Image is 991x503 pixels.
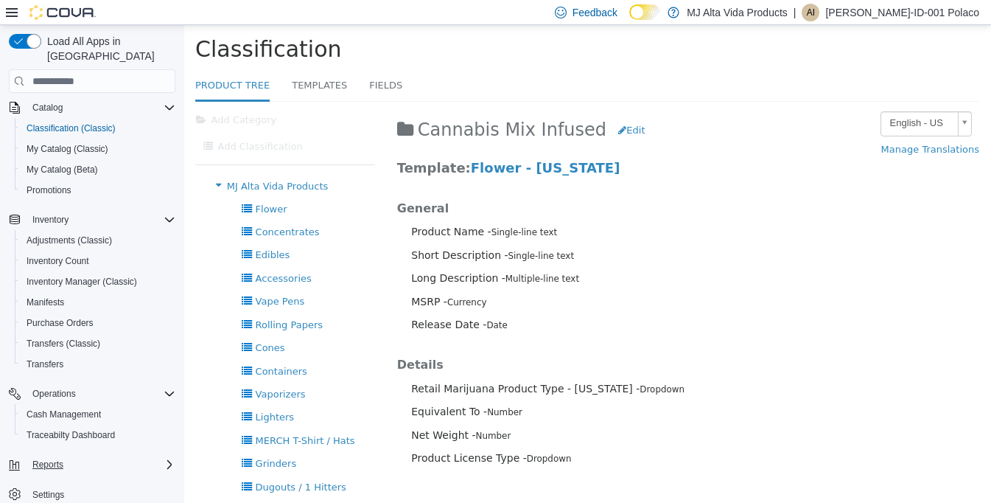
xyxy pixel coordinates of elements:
span: My Catalog (Beta) [21,161,175,178]
button: Inventory [27,211,74,229]
button: Add Category [11,82,100,108]
span: Transfers (Classic) [27,338,100,350]
button: Reports [3,454,181,475]
a: Promotions [21,181,77,199]
span: Promotions [27,184,71,196]
button: Edit [433,92,469,119]
span: Purchase Orders [21,314,175,332]
button: Catalog [27,99,69,117]
p: | [794,4,796,21]
button: Cash Management [15,404,181,425]
a: My Catalog (Beta) [21,161,104,178]
span: Grinders [71,433,113,444]
h4: Details [213,333,695,348]
span: Cash Management [21,406,175,423]
span: Adjustments (Classic) [21,232,175,249]
span: Concentrates [71,201,136,212]
span: Cannabis Mix Infused [234,94,422,115]
span: Reports [32,459,63,471]
span: Cones [71,317,101,328]
span: Short Description - [227,224,323,236]
span: Reports [27,456,175,473]
button: Promotions [15,180,181,201]
a: Traceabilty Dashboard [21,426,121,444]
span: My Catalog (Classic) [27,143,108,155]
span: MJ Alta Vida Products [43,156,144,167]
span: Cash Management [27,409,101,420]
span: Classification (Classic) [27,122,116,134]
span: Product License Type - [227,427,343,439]
small: Currency [263,272,303,282]
span: Net Weight - [227,404,291,416]
a: Flower - [US_STATE] [287,135,436,150]
button: Transfers (Classic) [15,333,181,354]
small: Number [303,382,338,392]
span: Release Date - [227,294,302,305]
span: Traceabilty Dashboard [27,429,115,441]
span: Feedback [572,5,617,20]
span: My Catalog (Classic) [21,140,175,158]
small: Single-line text [307,202,374,212]
a: Product Tree [11,46,85,77]
button: Inventory [3,209,181,230]
div: Angelo-ID-001 Polaco [802,4,819,21]
span: Transfers (Classic) [21,335,175,353]
span: Catalog [27,99,175,117]
span: Inventory Manager (Classic) [21,273,175,291]
a: Templates [108,46,163,77]
a: Fields [185,46,218,77]
span: Operations [32,388,76,400]
a: Cash Management [21,406,107,423]
p: MJ Alta Vida Products [687,4,788,21]
button: My Catalog (Classic) [15,139,181,159]
small: Dropdown [343,429,388,439]
span: Flower [71,178,103,190]
span: Edibles [71,224,106,235]
small: Number [292,406,327,416]
button: Purchase Orders [15,313,181,333]
span: Catalog [32,102,63,114]
span: Inventory Count [21,252,175,270]
small: Single-line text [324,226,391,236]
span: MSRP - [227,271,263,282]
span: Classification (Classic) [21,119,175,137]
span: Inventory [32,214,69,226]
span: Lighters [71,386,111,398]
span: English - US [697,87,768,110]
button: Operations [3,384,181,404]
small: Multiple-line text [321,249,395,259]
span: Inventory Manager (Classic) [27,276,137,288]
button: Add Classification [11,108,127,135]
span: Load All Apps in [GEOGRAPHIC_DATA] [41,34,175,63]
span: My Catalog (Beta) [27,164,98,176]
a: Inventory Manager (Classic) [21,273,143,291]
span: MERCH T-Shirt / Hats [71,410,171,421]
h3: Template: [213,134,695,151]
span: AI [807,4,815,21]
span: Promotions [21,181,175,199]
span: Manifests [21,294,175,311]
span: Vape Pens [71,271,121,282]
span: Inventory [27,211,175,229]
button: Operations [27,385,82,403]
span: Product Name - [227,201,307,212]
a: Transfers [21,355,69,373]
a: Inventory Count [21,252,95,270]
span: Operations [27,385,175,403]
a: My Catalog (Classic) [21,140,114,158]
span: Vaporizers [71,364,122,375]
span: Dark Mode [629,20,630,21]
a: English - US [696,86,788,111]
a: Purchase Orders [21,314,99,332]
button: Inventory Manager (Classic) [15,271,181,292]
span: Traceabilty Dashboard [21,426,175,444]
button: Manifests [15,292,181,313]
span: Equivalent To - [227,381,303,392]
span: Classification [11,11,158,37]
span: Adjustments (Classic) [27,235,112,246]
button: Catalog [3,97,181,118]
input: Dark Mode [629,4,660,20]
h4: General [213,176,695,192]
button: Adjustments (Classic) [15,230,181,251]
span: Rolling Papers [71,294,139,305]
